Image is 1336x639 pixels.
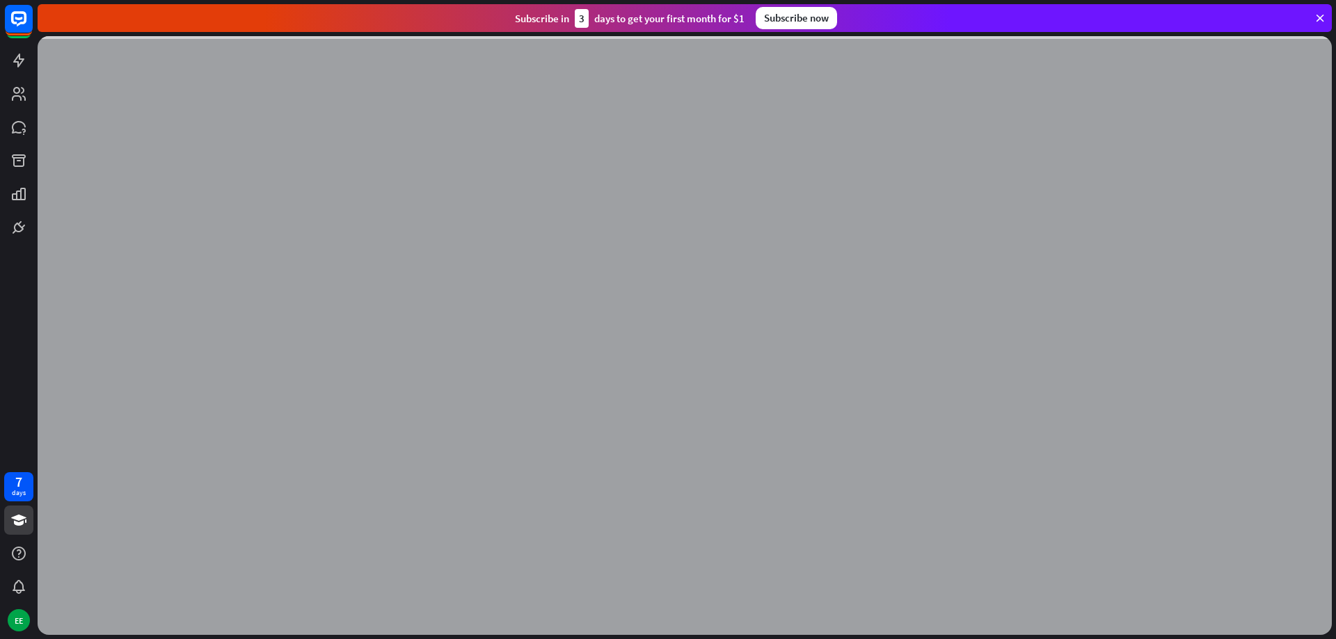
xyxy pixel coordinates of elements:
div: Subscribe in days to get your first month for $1 [515,9,745,28]
div: days [12,488,26,498]
div: EE [8,609,30,631]
div: Subscribe now [756,7,837,29]
div: 3 [575,9,589,28]
a: 7 days [4,472,33,501]
div: 7 [15,476,22,488]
